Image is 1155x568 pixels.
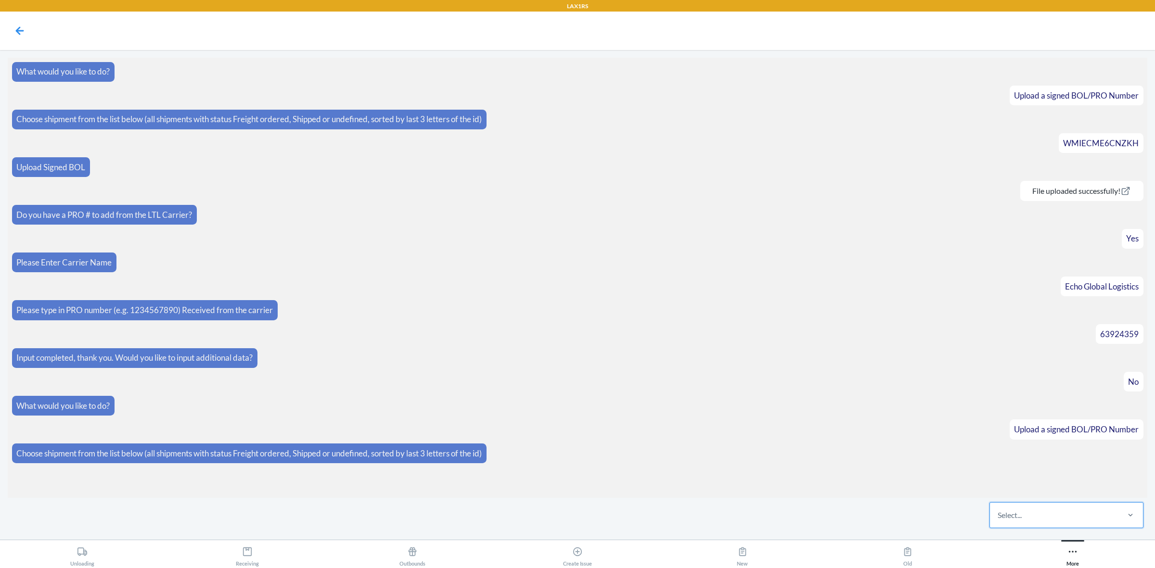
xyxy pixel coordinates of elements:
[902,543,913,567] div: Old
[16,352,253,364] p: Input completed, thank you. Would you like to input additional data?
[16,113,482,126] p: Choose shipment from the list below (all shipments with status Freight ordered, Shipped or undefi...
[567,2,588,11] p: LAX1RS
[1100,329,1139,339] span: 63924359
[16,209,192,221] p: Do you have a PRO # to add from the LTL Carrier?
[1063,138,1139,148] span: WMIECME6CNZKH
[16,161,85,174] p: Upload Signed BOL
[660,540,825,567] button: New
[16,256,112,269] p: Please Enter Carrier Name
[1066,543,1079,567] div: More
[70,543,94,567] div: Unloading
[998,509,1022,521] div: Select...
[737,543,748,567] div: New
[16,65,110,78] p: What would you like to do?
[495,540,660,567] button: Create Issue
[330,540,495,567] button: Outbounds
[1065,281,1139,291] span: Echo Global Logistics
[1014,424,1139,434] span: Upload a signed BOL/PRO Number
[563,543,592,567] div: Create Issue
[1128,377,1139,387] span: No
[16,400,110,412] p: What would you like to do?
[1126,233,1139,243] span: Yes
[990,540,1155,567] button: More
[825,540,990,567] button: Old
[16,447,482,460] p: Choose shipment from the list below (all shipments with status Freight ordered, Shipped or undefi...
[16,304,273,316] p: Please type in PRO number (e.g. 1234567890) Received from the carrier
[1025,186,1139,195] a: File uploaded successfully!
[1014,90,1139,101] span: Upload a signed BOL/PRO Number
[165,540,330,567] button: Receiving
[236,543,259,567] div: Receiving
[399,543,425,567] div: Outbounds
